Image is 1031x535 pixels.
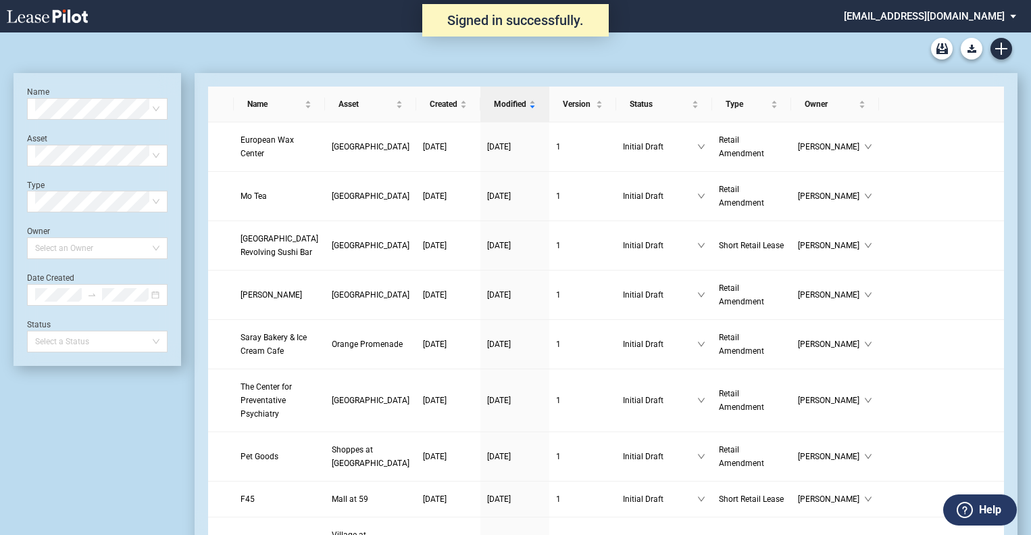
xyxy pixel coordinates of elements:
label: Type [27,181,45,190]
span: down [697,396,705,404]
a: Create new document [990,38,1012,60]
a: Shoppes at [GEOGRAPHIC_DATA] [332,443,409,470]
a: Archive [931,38,953,60]
th: Type [712,87,791,122]
span: [PERSON_NAME] [798,394,864,407]
th: Modified [480,87,549,122]
span: down [697,291,705,299]
span: down [864,241,872,250]
span: Orange Promenade [332,340,403,349]
a: Retail Amendment [719,183,784,210]
span: Lawrenceville Town Center [332,142,409,152]
span: 1 [556,191,561,201]
a: 1 [556,394,609,407]
a: Saray Bakery & Ice Cream Cafe [241,331,318,358]
a: [GEOGRAPHIC_DATA] [332,140,409,154]
a: [DATE] [423,338,474,351]
span: Mo Tea [241,191,267,201]
span: [DATE] [423,241,447,250]
span: Prospect Plaza [332,241,409,250]
span: College Plaza [332,290,409,300]
span: Version [563,97,593,111]
a: Mo Tea [241,189,318,203]
a: [DATE] [487,239,543,252]
span: Initial Draft [623,338,697,351]
span: [DATE] [423,452,447,461]
span: [DATE] [487,290,511,300]
span: Initial Draft [623,394,697,407]
a: [DATE] [423,189,474,203]
a: [DATE] [487,189,543,203]
a: 1 [556,288,609,302]
span: Retail Amendment [719,445,764,468]
a: [GEOGRAPHIC_DATA] [332,288,409,302]
span: [PERSON_NAME] [798,239,864,252]
span: [DATE] [487,340,511,349]
span: F45 [241,494,255,504]
a: [DATE] [487,492,543,506]
a: [DATE] [487,140,543,154]
span: down [697,452,705,461]
span: Initial Draft [623,140,697,154]
th: Version [549,87,616,122]
a: [GEOGRAPHIC_DATA] [332,189,409,203]
th: Created [416,87,480,122]
label: Date Created [27,273,74,283]
span: Saray Bakery & Ice Cream Cafe [241,333,307,356]
span: down [864,291,872,299]
span: [DATE] [423,396,447,405]
span: [PERSON_NAME] [798,189,864,203]
span: [DATE] [487,494,511,504]
th: Name [234,87,325,122]
span: 1 [556,241,561,250]
span: Asset [338,97,393,111]
a: [DATE] [423,450,474,463]
a: The Center for Preventative Psychiatry [241,380,318,421]
a: Retail Amendment [719,281,784,308]
span: Retail Amendment [719,283,764,306]
span: 1 [556,494,561,504]
a: [DATE] [423,239,474,252]
a: European Wax Center [241,133,318,160]
a: [GEOGRAPHIC_DATA] [332,394,409,407]
span: 1 [556,142,561,152]
span: Pet Goods [241,452,278,461]
span: 1 [556,340,561,349]
span: down [864,340,872,348]
a: Short Retail Lease [719,492,784,506]
a: [GEOGRAPHIC_DATA] Revolving Sushi Bar [241,232,318,259]
a: [DATE] [487,394,543,407]
span: to [87,290,97,300]
span: down [864,495,872,503]
span: [PERSON_NAME] [798,288,864,302]
span: Beach Shopping Center [332,396,409,405]
span: [DATE] [423,494,447,504]
span: European Wax Center [241,135,294,158]
div: Signed in successfully. [422,4,609,37]
span: Initial Draft [623,288,697,302]
a: [PERSON_NAME] [241,288,318,302]
a: Mall at 59 [332,492,409,506]
span: [PERSON_NAME] [798,450,864,463]
span: Created [430,97,457,111]
span: Crossroads Shopping Center [332,191,409,201]
a: [DATE] [487,338,543,351]
span: Ashley Boutique [241,290,302,300]
a: Retail Amendment [719,133,784,160]
label: Asset [27,134,47,143]
a: Pet Goods [241,450,318,463]
span: down [697,192,705,200]
a: 1 [556,140,609,154]
span: Initial Draft [623,239,697,252]
a: 1 [556,239,609,252]
span: Initial Draft [623,189,697,203]
a: 1 [556,338,609,351]
span: down [697,143,705,151]
span: down [697,241,705,250]
label: Status [27,320,51,329]
span: Type [726,97,768,111]
span: [DATE] [487,241,511,250]
label: Owner [27,227,50,236]
span: 1 [556,290,561,300]
span: [DATE] [423,290,447,300]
